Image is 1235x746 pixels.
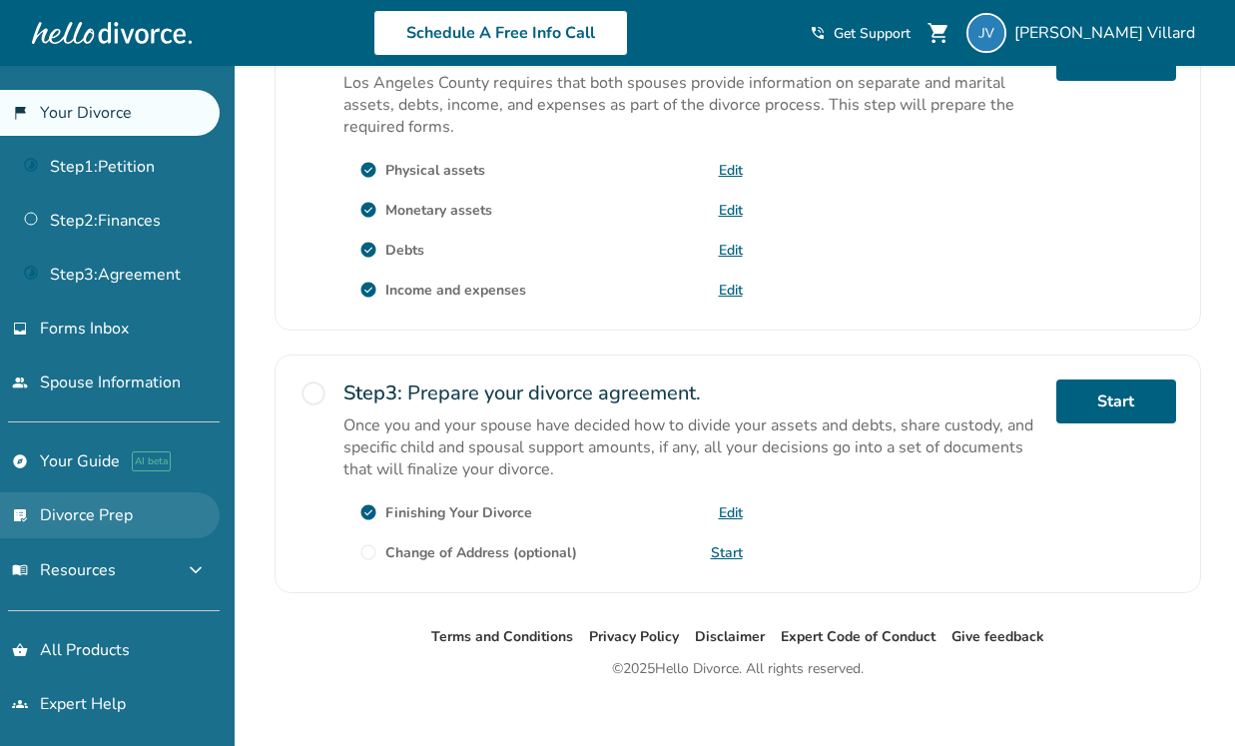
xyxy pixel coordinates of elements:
[385,161,485,180] div: Physical assets
[12,321,28,337] span: inbox
[810,24,911,43] a: phone_in_talkGet Support
[343,379,402,406] strong: Step 3 :
[184,558,208,582] span: expand_more
[385,281,526,300] div: Income and expenses
[431,627,573,646] a: Terms and Conditions
[359,241,377,259] span: check_circle
[359,201,377,219] span: check_circle
[810,25,826,41] span: phone_in_talk
[12,696,28,712] span: groups
[719,161,743,180] a: Edit
[589,627,679,646] a: Privacy Policy
[612,657,864,681] div: © 2025 Hello Divorce. All rights reserved.
[12,374,28,390] span: people
[132,451,171,471] span: AI beta
[12,642,28,658] span: shopping_basket
[385,543,577,562] div: Change of Address (optional)
[343,379,1040,406] h2: Prepare your divorce agreement.
[966,13,1006,53] img: jjcobravillard@gmail.com
[12,105,28,121] span: flag_2
[1014,22,1203,44] span: [PERSON_NAME] Villard
[781,627,935,646] a: Expert Code of Conduct
[359,161,377,179] span: check_circle
[834,24,911,43] span: Get Support
[695,625,765,649] li: Disclaimer
[719,281,743,300] a: Edit
[719,201,743,220] a: Edit
[359,281,377,299] span: check_circle
[711,543,743,562] a: Start
[385,241,424,260] div: Debts
[343,414,1040,480] p: Once you and your spouse have decided how to divide your assets and debts, share custody, and spe...
[343,72,1040,138] p: Los Angeles County requires that both spouses provide information on separate and marital assets,...
[359,543,377,561] span: radio_button_unchecked
[12,562,28,578] span: menu_book
[359,503,377,521] span: check_circle
[300,379,327,407] span: radio_button_unchecked
[40,318,129,340] span: Forms Inbox
[1135,650,1235,746] iframe: Chat Widget
[385,201,492,220] div: Monetary assets
[951,625,1044,649] li: Give feedback
[12,559,116,581] span: Resources
[719,503,743,522] a: Edit
[12,507,28,523] span: list_alt_check
[1056,379,1176,423] a: Start
[12,453,28,469] span: explore
[373,10,628,56] a: Schedule A Free Info Call
[719,241,743,260] a: Edit
[385,503,532,522] div: Finishing Your Divorce
[926,21,950,45] span: shopping_cart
